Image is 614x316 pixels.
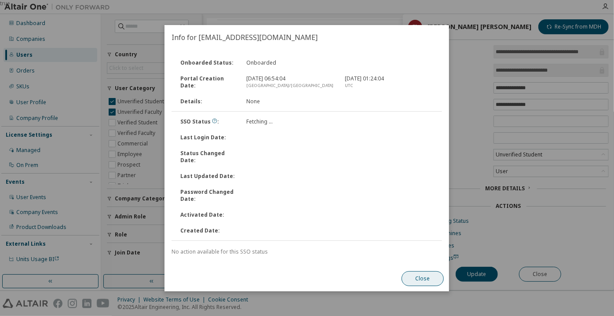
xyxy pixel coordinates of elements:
[175,75,241,89] div: Portal Creation Date :
[175,189,241,203] div: Password Changed Date :
[175,227,241,234] div: Created Date :
[175,134,241,141] div: Last Login Date :
[164,25,449,50] h2: Info for [EMAIL_ADDRESS][DOMAIN_NAME]
[246,82,335,89] div: [GEOGRAPHIC_DATA]/[GEOGRAPHIC_DATA]
[241,118,340,125] div: Fetching ...
[241,98,340,105] div: None
[175,211,241,218] div: Activated Date :
[172,248,442,255] div: No action available for this SSO status
[241,59,340,66] div: Onboarded
[340,75,439,89] div: [DATE] 01:24:04
[345,82,434,89] div: UTC
[175,173,241,180] div: Last Updated Date :
[175,150,241,164] div: Status Changed Date :
[241,75,340,89] div: [DATE] 06:54:04
[175,59,241,66] div: Onboarded Status :
[402,271,444,286] button: Close
[175,98,241,105] div: Details :
[175,118,241,125] div: SSO Status :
